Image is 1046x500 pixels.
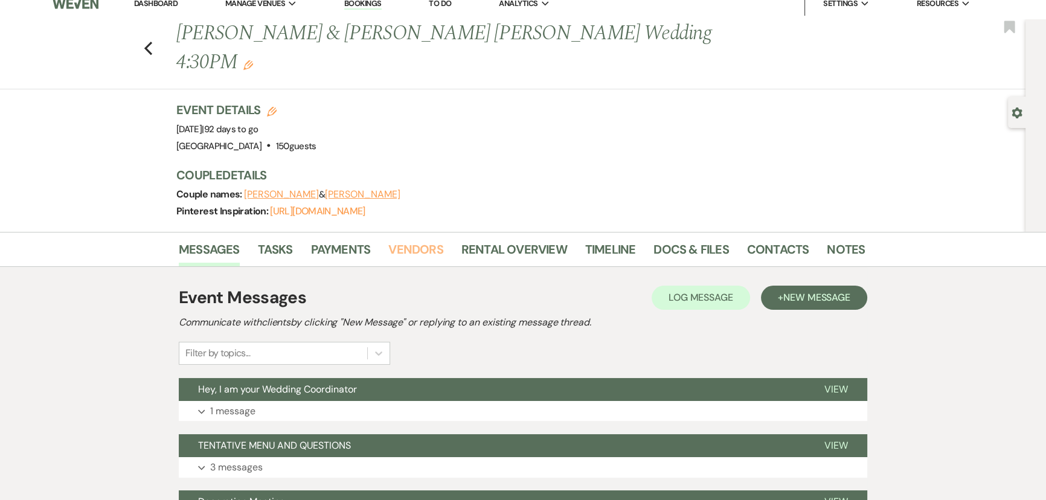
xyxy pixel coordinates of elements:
[176,140,261,152] span: [GEOGRAPHIC_DATA]
[585,240,636,266] a: Timeline
[202,123,258,135] span: |
[179,240,240,266] a: Messages
[325,190,400,199] button: [PERSON_NAME]
[1012,106,1022,118] button: Open lead details
[198,383,357,396] span: Hey, I am your Wedding Coordinator
[747,240,809,266] a: Contacts
[461,240,567,266] a: Rental Overview
[270,205,365,217] a: [URL][DOMAIN_NAME]
[783,291,850,304] span: New Message
[653,240,728,266] a: Docs & Files
[198,439,351,452] span: TENTATIVE MENU AND QUESTIONS
[805,434,867,457] button: View
[179,401,867,421] button: 1 message
[827,240,865,266] a: Notes
[311,240,371,266] a: Payments
[179,378,805,401] button: Hey, I am your Wedding Coordinator
[176,188,244,200] span: Couple names:
[176,167,853,184] h3: Couple Details
[176,101,316,118] h3: Event Details
[210,403,255,419] p: 1 message
[210,460,263,475] p: 3 messages
[244,188,400,200] span: &
[179,315,867,330] h2: Communicate with clients by clicking "New Message" or replying to an existing message thread.
[652,286,750,310] button: Log Message
[179,434,805,457] button: TENTATIVE MENU AND QUESTIONS
[204,123,258,135] span: 92 days to go
[258,240,293,266] a: Tasks
[243,59,253,70] button: Edit
[179,457,867,478] button: 3 messages
[276,140,316,152] span: 150 guests
[176,123,258,135] span: [DATE]
[824,383,848,396] span: View
[176,205,270,217] span: Pinterest Inspiration:
[185,346,250,361] div: Filter by topics...
[805,378,867,401] button: View
[176,19,717,77] h1: [PERSON_NAME] & [PERSON_NAME] [PERSON_NAME] Wedding 4:30PM
[669,291,733,304] span: Log Message
[244,190,319,199] button: [PERSON_NAME]
[761,286,867,310] button: +New Message
[179,285,306,310] h1: Event Messages
[824,439,848,452] span: View
[388,240,443,266] a: Vendors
